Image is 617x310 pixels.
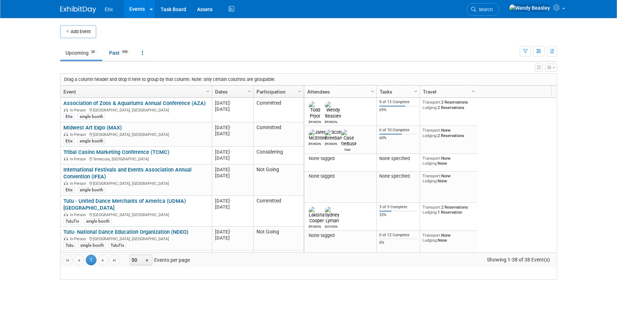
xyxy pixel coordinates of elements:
div: 9 of 13 Complete [379,100,417,105]
div: [DATE] [215,204,250,210]
img: Jared McEntire [309,129,327,141]
a: Go to the previous page [73,255,84,265]
div: Case DeBusk [341,147,354,151]
div: None tagged [307,173,374,179]
span: Lodging: [422,105,438,110]
div: [GEOGRAPHIC_DATA], [GEOGRAPHIC_DATA] [63,211,209,218]
span: In-Person [70,132,88,137]
div: 33% [379,213,417,218]
a: International Festivals and Events Association Annual Convention (IFEA) [63,167,192,180]
span: Transport: [422,205,441,210]
button: Add Event [60,25,96,38]
div: 69% [379,108,417,113]
span: - [230,100,231,106]
span: In-Person [70,213,88,217]
img: Wendy Beasley [509,4,550,12]
div: None tagged [307,156,374,161]
div: [DATE] [215,173,250,179]
img: ExhibitDay [60,6,96,13]
div: single booth [78,242,106,248]
div: 60% [379,136,417,141]
a: Travel [423,86,473,98]
div: 6 of 10 Complete [379,128,417,133]
a: Go to the last page [109,255,120,265]
div: TutuTix [108,242,126,248]
span: Column Settings [297,88,303,94]
span: In-Person [70,237,88,241]
div: [DATE] [215,149,250,155]
div: [DATE] [215,131,250,137]
span: Transport: [422,128,441,133]
div: Drag a column header and drop it here to group by that column. Note: only certain columns are gro... [61,74,557,85]
td: Committed [253,196,304,227]
div: [GEOGRAPHIC_DATA], [GEOGRAPHIC_DATA] [63,236,209,242]
span: Column Settings [205,88,211,94]
div: [GEOGRAPHIC_DATA], [GEOGRAPHIC_DATA] [63,131,209,137]
div: [DATE] [215,155,250,161]
span: Lodging: [422,178,438,183]
div: Wendy Beasley [325,119,337,124]
div: None None [422,156,474,166]
span: In-Person [70,181,88,186]
span: Events per page [120,255,197,265]
div: single booth [77,138,105,144]
span: In-Person [70,108,88,113]
a: Column Settings [245,86,253,96]
span: Column Settings [413,88,419,94]
a: Column Settings [412,86,420,96]
img: In-Person Event [64,213,68,216]
td: Considering [253,147,304,164]
a: Past458 [104,46,135,60]
img: Sydney Lyman [325,206,339,224]
a: Tutu- National Dance Education Organization (NDEO) [63,229,188,235]
td: Committed [253,98,304,122]
span: select [144,258,150,264]
div: Etix [63,187,75,193]
a: Upcoming38 [60,46,102,60]
a: Column Settings [469,86,477,96]
div: Jared McEntire [309,141,321,146]
a: Column Settings [296,86,304,96]
div: 3 of 9 Complete [379,205,417,210]
span: Transport: [422,156,441,161]
div: None None [422,173,474,184]
img: Todd Pryor [309,101,321,119]
span: Go to the previous page [76,257,82,263]
a: Column Settings [368,86,376,96]
img: Scott Greeban [325,129,342,141]
img: In-Person Event [64,237,68,240]
div: single booth [77,187,105,193]
span: - [230,125,231,130]
div: 2 Reservations 2 Reservations [422,100,474,110]
td: Not Going [253,227,304,251]
div: [DATE] [215,229,250,235]
div: Temecula, [GEOGRAPHIC_DATA] [63,156,209,162]
a: Midwest Art Expo (MAX) [63,124,122,131]
a: Association of Zoos & Aquariums Annual Conference (AZA) [63,100,206,106]
span: Column Settings [246,88,252,94]
div: TutuTix [63,218,81,224]
div: [DATE] [215,124,250,131]
span: Go to the last page [112,257,117,263]
a: Column Settings [204,86,212,96]
div: Lakisha Cooper [309,224,321,228]
div: [DATE] [215,198,250,204]
img: In-Person Event [64,108,68,111]
td: Not Going [253,251,304,269]
span: - [230,149,231,155]
div: Scott Greeban [325,141,337,146]
span: 458 [120,49,130,55]
div: None 2 Reservations [422,128,474,138]
div: None specified [379,156,417,161]
span: Transport: [422,100,441,105]
div: [DATE] [215,100,250,106]
td: Not Going [253,164,304,196]
span: In-Person [70,157,88,161]
a: Search [466,3,500,16]
div: [GEOGRAPHIC_DATA], [GEOGRAPHIC_DATA] [63,107,209,113]
div: Sydney Lyman [325,224,337,228]
div: [DATE] [215,235,250,241]
div: None None [422,233,474,243]
span: Search [476,7,493,12]
img: In-Person Event [64,181,68,185]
